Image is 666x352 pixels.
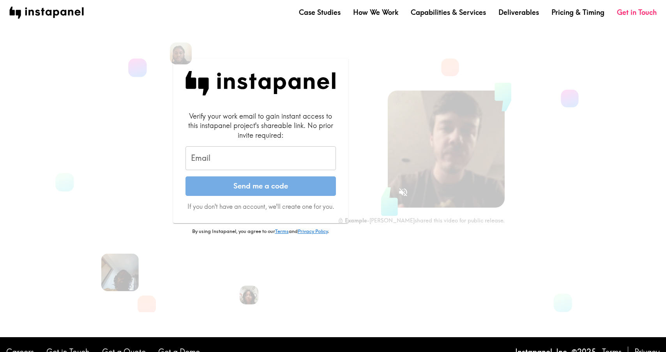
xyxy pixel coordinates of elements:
p: If you don't have an account, we'll create one for you. [185,202,336,211]
a: Get in Touch [617,7,657,17]
div: - [PERSON_NAME] shared this video for public release. [338,217,505,224]
b: Example [345,217,367,224]
button: Sound is off [395,184,412,201]
a: How We Work [353,7,398,17]
a: Capabilities & Services [411,7,486,17]
img: Bill [170,43,192,64]
img: Jacqueline [101,254,138,291]
div: Verify your work email to gain instant access to this instapanel project's shareable link. No pri... [185,111,336,140]
p: By using Instapanel, you agree to our and . [173,228,348,235]
a: Case Studies [299,7,341,17]
img: Instapanel [185,71,336,96]
button: Send me a code [185,176,336,196]
a: Pricing & Timing [551,7,604,17]
a: Deliverables [498,7,539,17]
img: instapanel [9,7,84,19]
a: Privacy Policy [298,228,328,234]
a: Terms [275,228,289,234]
img: Heena [240,286,258,304]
